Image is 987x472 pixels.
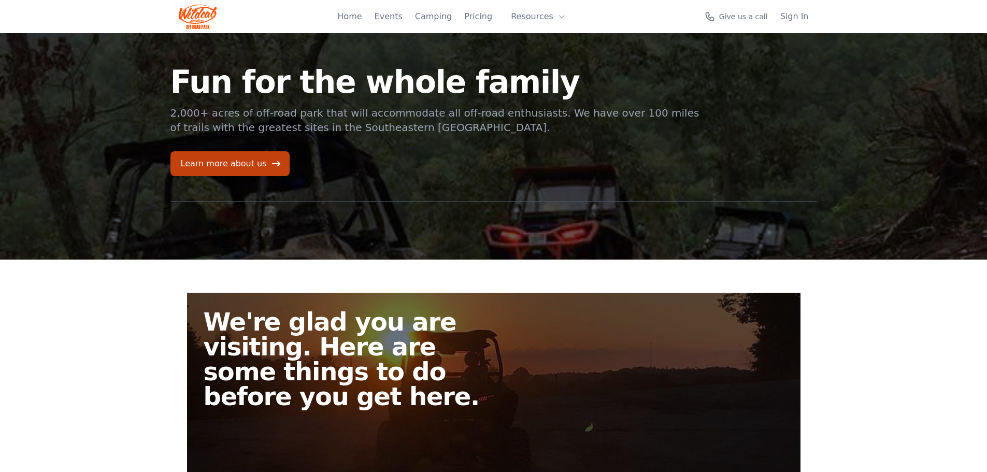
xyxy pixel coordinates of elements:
button: Resources [505,6,572,27]
a: Give us a call [705,11,768,22]
a: Home [337,10,362,23]
span: Give us a call [719,11,768,22]
a: Learn more about us [170,151,290,176]
img: Wildcat Logo [179,4,218,29]
p: 2,000+ acres of off-road park that will accommodate all off-road enthusiasts. We have over 100 mi... [170,106,701,135]
a: Camping [415,10,452,23]
h1: Fun for the whole family [170,66,701,97]
a: Pricing [464,10,492,23]
a: Sign In [780,10,809,23]
a: Events [375,10,403,23]
h2: We're glad you are visiting. Here are some things to do before you get here. [204,309,502,409]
